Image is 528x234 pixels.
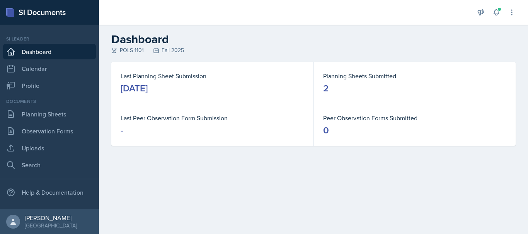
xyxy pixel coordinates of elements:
[3,61,96,76] a: Calendar
[3,35,96,42] div: Si leader
[111,46,516,54] div: POLS 1101 Fall 2025
[25,222,77,229] div: [GEOGRAPHIC_DATA]
[121,71,304,81] dt: Last Planning Sheet Submission
[3,140,96,156] a: Uploads
[3,106,96,122] a: Planning Sheets
[121,82,148,94] div: [DATE]
[121,124,123,136] div: -
[323,82,329,94] div: 2
[323,71,506,81] dt: Planning Sheets Submitted
[3,157,96,173] a: Search
[3,185,96,200] div: Help & Documentation
[3,44,96,59] a: Dashboard
[3,123,96,139] a: Observation Forms
[323,124,329,136] div: 0
[111,32,516,46] h2: Dashboard
[25,214,77,222] div: [PERSON_NAME]
[3,78,96,93] a: Profile
[323,113,506,123] dt: Peer Observation Forms Submitted
[121,113,304,123] dt: Last Peer Observation Form Submission
[3,98,96,105] div: Documents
